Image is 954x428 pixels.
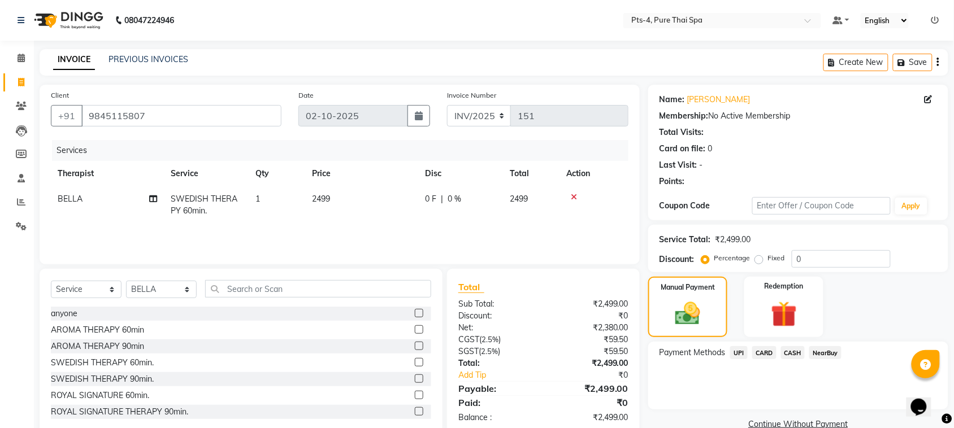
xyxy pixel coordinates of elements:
[687,94,751,106] a: [PERSON_NAME]
[543,346,637,357] div: ₹59.50
[458,281,484,293] span: Total
[730,346,748,359] span: UPI
[51,308,77,320] div: anyone
[58,194,83,204] span: BELLA
[752,197,891,215] input: Enter Offer / Coupon Code
[809,346,842,359] span: NearBuy
[661,282,715,292] label: Manual Payment
[51,324,144,336] div: AROMA THERAPY 60min
[81,105,281,126] input: Search by Name/Mobile/Email/Code
[560,161,628,186] th: Action
[51,357,154,369] div: SWEDISH THERAPY 60min.
[441,193,443,205] span: |
[781,346,805,359] span: CASH
[823,54,888,71] button: Create New
[418,161,503,186] th: Disc
[752,346,777,359] span: CARD
[51,406,188,418] div: ROYAL SIGNATURE THERAPY 90min.
[660,159,697,171] div: Last Visit:
[660,254,695,265] div: Discount:
[171,194,237,216] span: SWEDISH THERAPY 60min.
[29,5,106,36] img: logo
[667,299,708,328] img: _cash.svg
[660,143,706,155] div: Card on file:
[543,322,637,334] div: ₹2,380.00
[450,357,544,369] div: Total:
[503,161,560,186] th: Total
[450,298,544,310] div: Sub Total:
[425,193,436,205] span: 0 F
[450,322,544,334] div: Net:
[164,161,249,186] th: Service
[543,382,637,395] div: ₹2,499.00
[543,298,637,310] div: ₹2,499.00
[255,194,260,204] span: 1
[543,310,637,322] div: ₹0
[559,369,637,381] div: ₹0
[124,5,174,36] b: 08047224946
[52,140,637,161] div: Services
[53,50,95,70] a: INVOICE
[305,161,418,186] th: Price
[907,383,943,417] iframe: chat widget
[51,390,149,401] div: ROYAL SIGNATURE 60min.
[700,159,703,171] div: -
[660,110,937,122] div: No Active Membership
[660,126,704,138] div: Total Visits:
[482,335,498,344] span: 2.5%
[450,396,544,409] div: Paid:
[768,253,785,263] label: Fixed
[312,194,330,204] span: 2499
[450,346,544,357] div: ( )
[51,90,69,101] label: Client
[895,198,927,215] button: Apply
[543,357,637,369] div: ₹2,499.00
[458,346,479,356] span: SGST
[660,176,685,187] div: Points:
[205,280,431,298] input: Search or Scan
[481,347,498,356] span: 2.5%
[450,310,544,322] div: Discount:
[249,161,305,186] th: Qty
[714,253,751,263] label: Percentage
[458,334,479,344] span: CGST
[298,90,314,101] label: Date
[543,334,637,346] div: ₹59.50
[763,298,805,330] img: _gift.svg
[109,54,188,64] a: PREVIOUS INVOICES
[893,54,933,71] button: Save
[765,281,804,291] label: Redemption
[660,347,726,359] span: Payment Methods
[543,412,637,423] div: ₹2,499.00
[715,234,751,246] div: ₹2,499.00
[450,412,544,423] div: Balance :
[51,340,144,352] div: AROMA THERAPY 90min
[660,110,709,122] div: Membership:
[447,90,496,101] label: Invoice Number
[708,143,713,155] div: 0
[450,369,559,381] a: Add Tip
[510,194,528,204] span: 2499
[51,105,83,126] button: +91
[450,334,544,346] div: ( )
[660,94,685,106] div: Name:
[450,382,544,395] div: Payable:
[660,234,711,246] div: Service Total:
[660,200,752,212] div: Coupon Code
[448,193,461,205] span: 0 %
[51,161,164,186] th: Therapist
[543,396,637,409] div: ₹0
[51,373,154,385] div: SWEDISH THERAPY 90min.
